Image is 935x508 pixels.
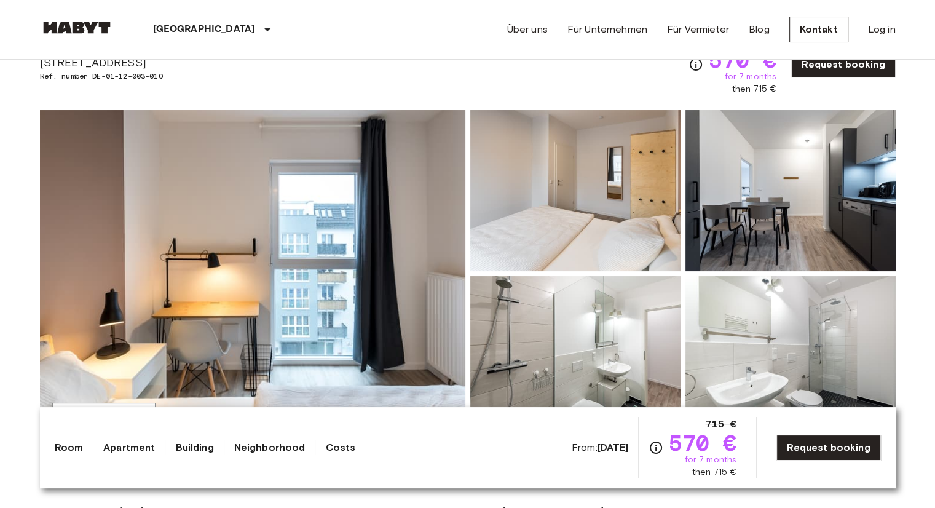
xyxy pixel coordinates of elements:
a: Costs [325,440,355,455]
a: Neighborhood [234,440,306,455]
img: Picture of unit DE-01-12-003-01Q [470,110,681,271]
a: Blog [749,22,770,37]
span: From: [572,441,629,454]
span: 570 € [708,49,776,71]
a: Für Vermieter [667,22,729,37]
a: Über uns [507,22,548,37]
p: [GEOGRAPHIC_DATA] [153,22,256,37]
a: Request booking [791,52,895,77]
a: Für Unternehmen [567,22,647,37]
a: Request booking [776,435,880,461]
img: Marketing picture of unit DE-01-12-003-01Q [40,110,465,437]
img: Picture of unit DE-01-12-003-01Q [685,110,896,271]
b: [DATE] [598,442,629,453]
span: Ref. number DE-01-12-003-01Q [40,71,243,82]
span: 715 € [705,417,736,432]
img: Picture of unit DE-01-12-003-01Q [470,276,681,437]
a: Building [175,440,213,455]
a: Log in [868,22,896,37]
span: then 715 € [692,466,737,478]
svg: Check cost overview for full price breakdown. Please note that discounts apply to new joiners onl... [688,57,703,72]
span: then 715 € [732,83,777,95]
span: for 7 months [684,454,736,466]
svg: Check cost overview for full price breakdown. Please note that discounts apply to new joiners onl... [649,440,663,455]
a: Room [55,440,84,455]
a: Apartment [103,440,155,455]
span: 570 € [668,432,736,454]
img: Habyt [40,22,114,34]
img: Picture of unit DE-01-12-003-01Q [685,276,896,437]
button: Show all photos [52,403,156,426]
a: Kontakt [789,17,848,42]
span: [STREET_ADDRESS] [40,55,243,71]
span: for 7 months [724,71,776,83]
